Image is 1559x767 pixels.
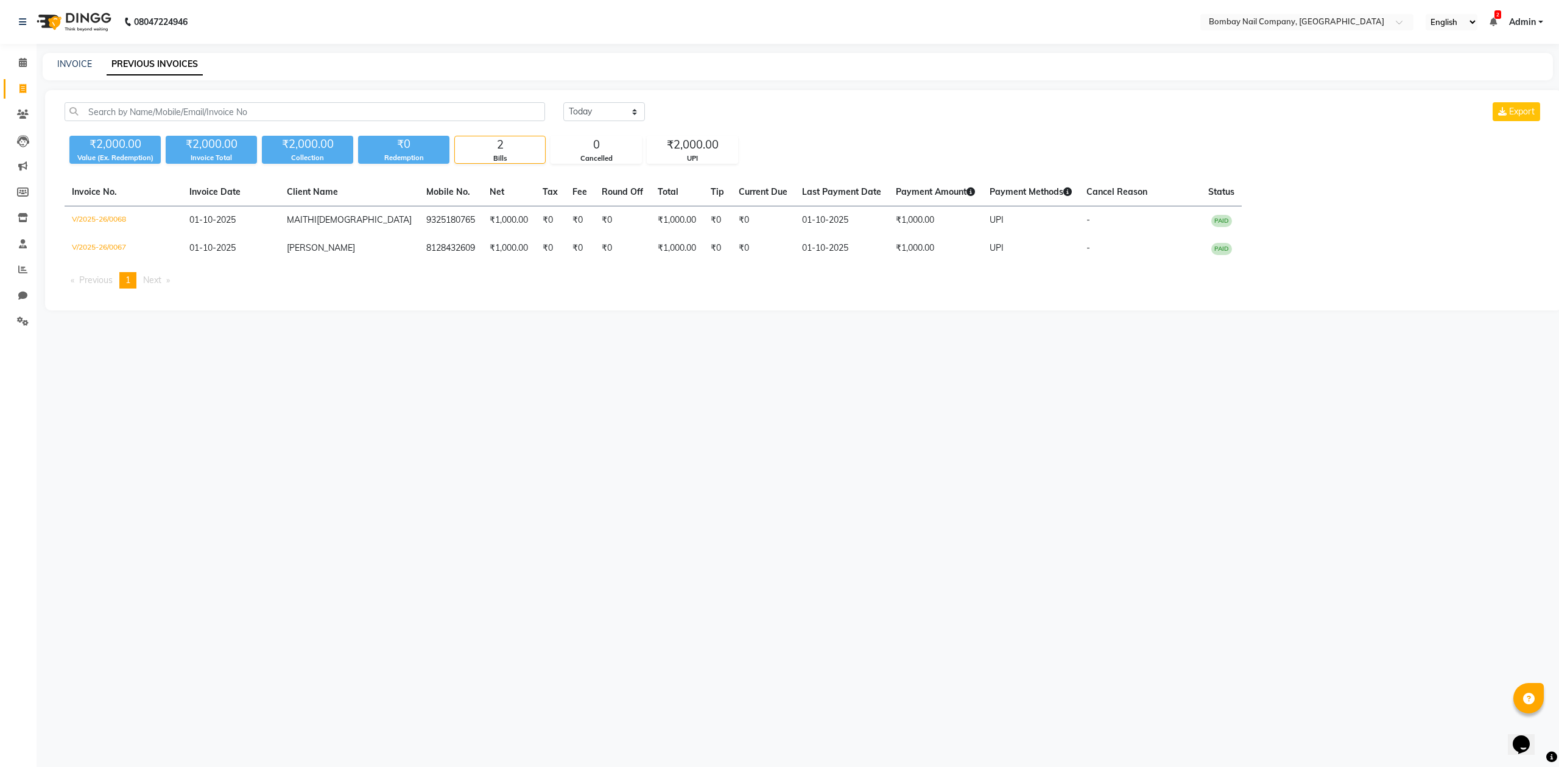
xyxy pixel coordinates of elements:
[455,153,545,164] div: Bills
[703,206,731,235] td: ₹0
[731,206,795,235] td: ₹0
[143,275,161,285] span: Next
[79,275,113,285] span: Previous
[565,234,594,262] td: ₹0
[166,136,257,153] div: ₹2,000.00
[482,206,535,235] td: ₹1,000.00
[647,153,737,164] div: UPI
[490,186,504,197] span: Net
[535,234,565,262] td: ₹0
[551,153,641,164] div: Cancelled
[795,206,889,235] td: 01-10-2025
[658,186,678,197] span: Total
[262,153,353,163] div: Collection
[572,186,587,197] span: Fee
[358,136,449,153] div: ₹0
[565,206,594,235] td: ₹0
[551,136,641,153] div: 0
[1509,16,1536,29] span: Admin
[69,153,161,163] div: Value (Ex. Redemption)
[1490,16,1497,27] a: 2
[287,242,355,253] span: [PERSON_NAME]
[896,186,975,197] span: Payment Amount
[795,234,889,262] td: 01-10-2025
[166,153,257,163] div: Invoice Total
[594,234,650,262] td: ₹0
[134,5,188,39] b: 08047224946
[647,136,737,153] div: ₹2,000.00
[455,136,545,153] div: 2
[650,234,703,262] td: ₹1,000.00
[535,206,565,235] td: ₹0
[419,206,482,235] td: 9325180765
[1211,215,1232,227] span: PAID
[189,214,236,225] span: 01-10-2025
[482,234,535,262] td: ₹1,000.00
[889,234,982,262] td: ₹1,000.00
[65,102,545,121] input: Search by Name/Mobile/Email/Invoice No
[802,186,881,197] span: Last Payment Date
[419,234,482,262] td: 8128432609
[1508,718,1547,755] iframe: chat widget
[594,206,650,235] td: ₹0
[287,214,317,225] span: MAITHI
[739,186,787,197] span: Current Due
[731,234,795,262] td: ₹0
[1211,243,1232,255] span: PAID
[426,186,470,197] span: Mobile No.
[1493,102,1540,121] button: Export
[72,186,117,197] span: Invoice No.
[990,186,1072,197] span: Payment Methods
[189,186,241,197] span: Invoice Date
[602,186,643,197] span: Round Off
[1509,106,1535,117] span: Export
[65,272,1543,289] nav: Pagination
[125,275,130,285] span: 1
[65,234,182,262] td: V/2025-26/0067
[31,5,114,39] img: logo
[57,58,92,69] a: INVOICE
[990,242,1004,253] span: UPI
[107,54,203,75] a: PREVIOUS INVOICES
[990,214,1004,225] span: UPI
[1208,186,1234,197] span: Status
[69,136,161,153] div: ₹2,000.00
[650,206,703,235] td: ₹1,000.00
[1086,186,1147,197] span: Cancel Reason
[543,186,558,197] span: Tax
[711,186,724,197] span: Tip
[317,214,412,225] span: [DEMOGRAPHIC_DATA]
[1086,242,1090,253] span: -
[358,153,449,163] div: Redemption
[262,136,353,153] div: ₹2,000.00
[1494,10,1501,19] span: 2
[65,206,182,235] td: V/2025-26/0068
[889,206,982,235] td: ₹1,000.00
[1086,214,1090,225] span: -
[189,242,236,253] span: 01-10-2025
[287,186,338,197] span: Client Name
[703,234,731,262] td: ₹0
